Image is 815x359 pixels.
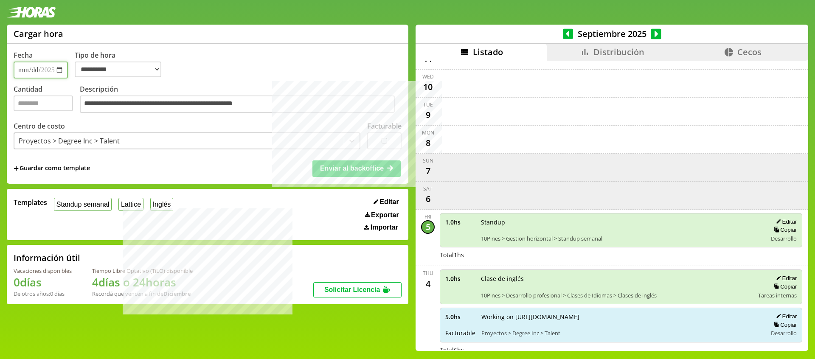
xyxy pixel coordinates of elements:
span: +Guardar como template [14,164,90,173]
label: Tipo de hora [75,50,168,79]
button: Copiar [771,321,797,328]
div: Tue [423,101,433,108]
button: Editar [371,198,402,206]
span: Importar [371,224,398,231]
button: Copiar [771,283,797,290]
button: Editar [773,275,797,282]
button: Copiar [771,226,797,233]
div: Proyectos > Degree Inc > Talent [19,136,120,146]
h1: 4 días o 24 horas [92,275,193,290]
span: 10Pines > Desarrollo profesional > Clases de Idiomas > Clases de inglés [481,292,752,299]
span: Editar [379,198,399,206]
span: Distribución [593,46,644,58]
span: 10Pines > Gestion horizontal > Standup semanal [481,235,761,242]
div: 5 [421,220,435,234]
select: Tipo de hora [75,62,161,77]
div: Total 6 hs [440,346,802,354]
div: 4 [421,277,435,290]
div: De otros años: 0 días [14,290,72,297]
span: Enviar al backoffice [320,165,384,172]
span: Working on [URL][DOMAIN_NAME] [481,313,761,321]
div: Wed [422,73,434,80]
img: logotipo [7,7,56,18]
h1: 0 días [14,275,72,290]
div: Vacaciones disponibles [14,267,72,275]
span: Standup [481,218,761,226]
div: Total 1 hs [440,251,802,259]
label: Centro de costo [14,121,65,131]
div: Thu [423,269,433,277]
div: Recordá que vencen a fin de [92,290,193,297]
div: Sun [423,157,433,164]
div: 7 [421,164,435,178]
button: Solicitar Licencia [313,282,402,297]
span: Listado [473,46,503,58]
div: 9 [421,108,435,122]
span: Tareas internas [758,292,797,299]
button: Standup semanal [54,198,112,211]
span: + [14,164,19,173]
span: Proyectos > Degree Inc > Talent [481,329,761,337]
button: Editar [773,313,797,320]
label: Cantidad [14,84,80,115]
span: Solicitar Licencia [324,286,380,293]
div: 10 [421,80,435,94]
span: Facturable [445,329,475,337]
button: Enviar al backoffice [312,160,401,177]
h2: Información útil [14,252,80,264]
span: Cecos [737,46,762,58]
button: Lattice [118,198,143,211]
span: Septiembre 2025 [573,28,651,39]
textarea: Descripción [80,95,395,113]
div: Sat [423,185,433,192]
div: scrollable content [416,61,808,350]
span: 1.0 hs [445,218,475,226]
label: Facturable [367,121,402,131]
h1: Cargar hora [14,28,63,39]
span: Exportar [371,211,399,219]
div: 6 [421,192,435,206]
span: Templates [14,198,47,207]
span: 1.0 hs [445,275,475,283]
span: Desarrollo [771,329,797,337]
label: Descripción [80,84,402,115]
div: 8 [421,136,435,150]
div: Mon [422,129,434,136]
button: Inglés [150,198,173,211]
span: Clase de inglés [481,275,752,283]
input: Cantidad [14,95,73,111]
label: Fecha [14,50,33,60]
div: Tiempo Libre Optativo (TiLO) disponible [92,267,193,275]
div: Fri [424,213,431,220]
button: Exportar [363,211,402,219]
span: 5.0 hs [445,313,475,321]
b: Diciembre [163,290,191,297]
span: Desarrollo [771,235,797,242]
button: Editar [773,218,797,225]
